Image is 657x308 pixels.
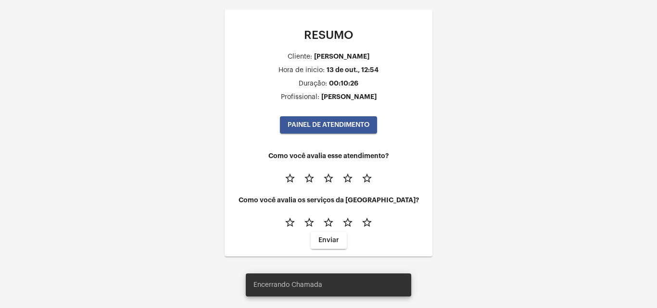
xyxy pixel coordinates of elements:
mat-icon: star_border [284,172,296,184]
div: Duração: [299,80,327,87]
mat-icon: star_border [323,217,334,228]
div: Profissional: [281,94,319,101]
span: PAINEL DE ATENDIMENTO [288,122,369,128]
mat-icon: star_border [284,217,296,228]
div: [PERSON_NAME] [321,93,377,100]
div: 13 de out., 12:54 [327,66,379,74]
div: Cliente: [288,53,312,61]
mat-icon: star_border [342,217,354,228]
mat-icon: star_border [342,172,354,184]
span: Encerrando Chamada [253,280,322,290]
mat-icon: star_border [303,172,315,184]
div: 00:10:26 [329,80,358,87]
mat-icon: star_border [361,217,373,228]
mat-icon: star_border [323,172,334,184]
h4: Como você avalia os serviços da [GEOGRAPHIC_DATA]? [232,197,425,204]
span: Enviar [318,237,339,244]
mat-icon: star_border [303,217,315,228]
mat-icon: star_border [361,172,373,184]
div: [PERSON_NAME] [314,53,369,60]
button: PAINEL DE ATENDIMENTO [280,116,377,134]
p: RESUMO [232,29,425,41]
h4: Como você avalia esse atendimento? [232,152,425,160]
div: Hora de inicio: [278,67,325,74]
button: Enviar [311,232,347,249]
